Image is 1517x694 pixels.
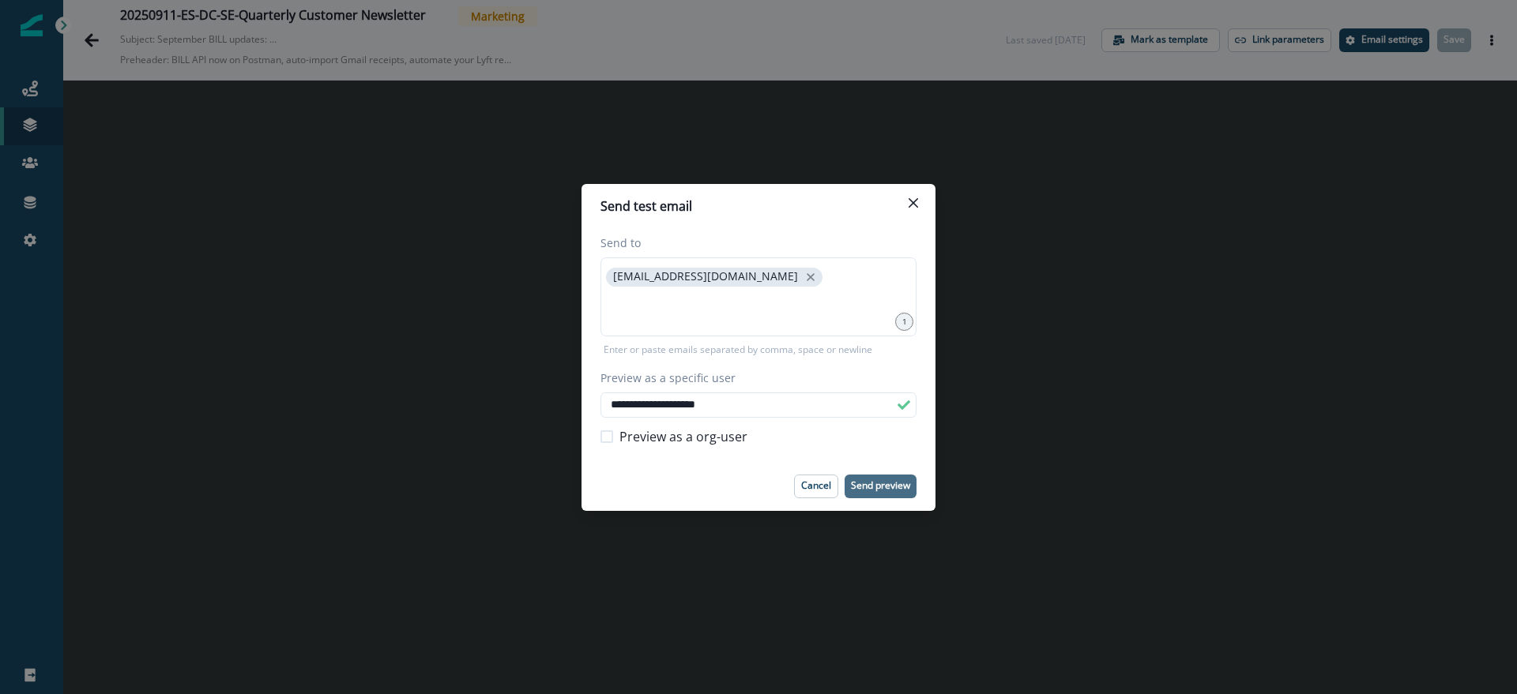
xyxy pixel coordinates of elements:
p: Send test email [600,197,692,216]
button: Cancel [794,475,838,498]
p: Enter or paste emails separated by comma, space or newline [600,343,875,357]
div: 1 [895,313,913,331]
label: Send to [600,234,907,251]
p: Send preview [851,480,910,491]
button: close [803,269,819,285]
button: Close [901,190,926,216]
p: Cancel [801,480,831,491]
button: Send preview [845,475,917,498]
p: [EMAIL_ADDRESS][DOMAIN_NAME] [613,270,798,283]
label: Preview as a specific user [600,370,907,386]
span: Preview as a org-user [619,427,747,446]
